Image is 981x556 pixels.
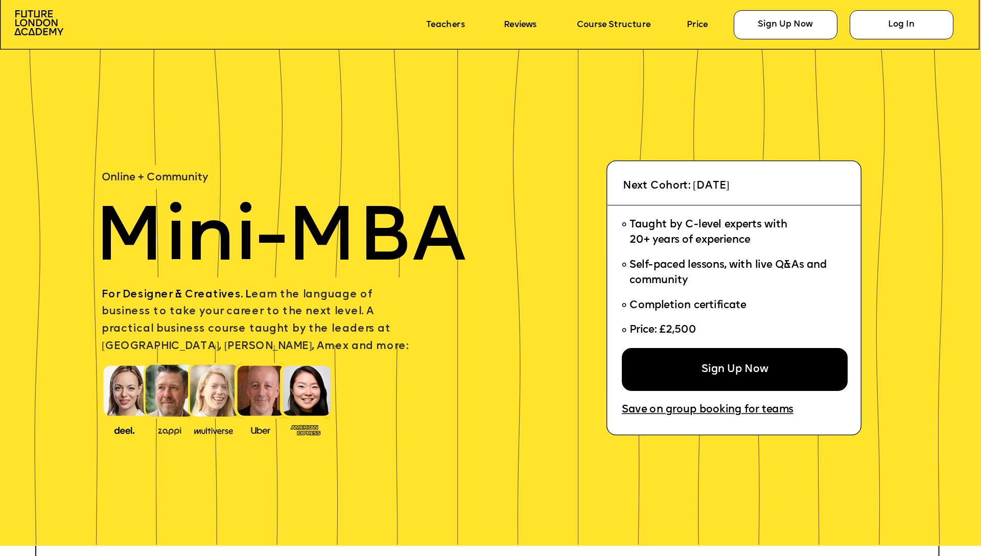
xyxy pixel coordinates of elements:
[622,404,793,415] a: Save on group booking for teams
[623,180,730,191] span: Next Cohort: [DATE]
[687,20,708,30] a: Price
[577,20,650,30] a: Course Structure
[426,20,464,30] a: Teachers
[287,422,325,436] img: image-93eab660-639c-4de6-957c-4ae039a0235a.png
[504,20,536,30] a: Reviews
[102,290,251,300] span: For Designer & Creatives. L
[629,325,696,336] span: Price: £2,500
[102,290,408,352] span: earn the language of business to take your career to the next level. A practical business course ...
[629,220,787,246] span: Taught by C-level experts with 20+ years of experience
[629,260,830,286] span: Self-paced lessons, with live Q&As and community
[94,202,466,279] span: Mini-MBA
[105,423,144,435] img: image-388f4489-9820-4c53-9b08-f7df0b8d4ae2.png
[14,10,63,35] img: image-aac980e9-41de-4c2d-a048-f29dd30a0068.png
[150,424,189,435] img: image-b2f1584c-cbf7-4a77-bbe0-f56ae6ee31f2.png
[629,300,746,311] span: Completion certificate
[242,424,280,435] img: image-99cff0b2-a396-4aab-8550-cf4071da2cb9.png
[191,423,237,435] img: image-b7d05013-d886-4065-8d38-3eca2af40620.png
[102,172,208,183] span: Online + Community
